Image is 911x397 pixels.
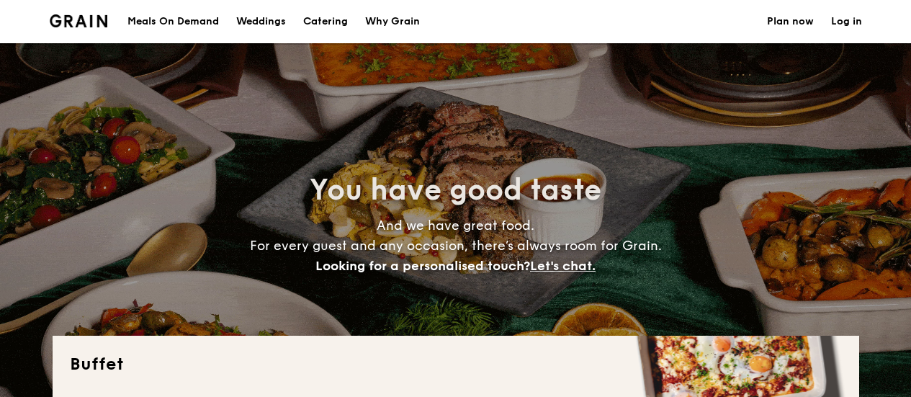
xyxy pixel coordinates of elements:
[315,258,530,274] span: Looking for a personalised touch?
[50,14,108,27] img: Grain
[70,353,842,376] h2: Buffet
[50,14,108,27] a: Logotype
[250,218,662,274] span: And we have great food. For every guest and any occasion, there’s always room for Grain.
[310,173,601,208] span: You have good taste
[530,258,596,274] span: Let's chat.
